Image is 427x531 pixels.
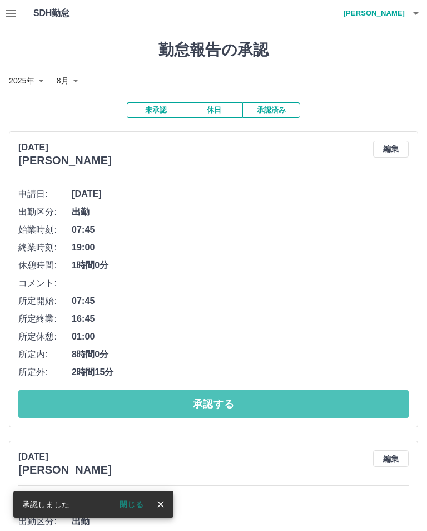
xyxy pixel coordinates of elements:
div: 8月 [57,73,82,89]
span: 所定終業: [18,312,72,326]
button: 編集 [373,141,409,158]
button: 閉じる [111,496,152,513]
span: 出勤区分: [18,515,72,528]
span: 01:00 [72,330,409,343]
button: 承認する [18,390,409,418]
div: 承認しました [22,494,69,514]
button: close [152,496,169,513]
span: 出勤 [72,205,409,219]
span: 出勤 [72,515,409,528]
span: 申請日: [18,188,72,201]
span: [DATE] [72,188,409,201]
button: 未承認 [127,102,185,118]
p: [DATE] [18,141,112,154]
span: 所定内: [18,348,72,361]
span: 19:00 [72,241,409,254]
button: 承認済み [242,102,300,118]
h3: [PERSON_NAME] [18,154,112,167]
button: 編集 [373,450,409,467]
span: 16:45 [72,312,409,326]
span: 2時間15分 [72,366,409,379]
span: 所定休憩: [18,330,72,343]
div: 2025年 [9,73,48,89]
button: 休日 [185,102,242,118]
span: 休憩時間: [18,259,72,272]
span: 07:45 [72,294,409,308]
span: 出勤区分: [18,205,72,219]
span: 始業時刻: [18,223,72,237]
span: 1時間0分 [72,259,409,272]
span: [DATE] [72,497,409,510]
span: 07:45 [72,223,409,237]
span: コメント: [18,277,72,290]
p: [DATE] [18,450,112,464]
span: 終業時刻: [18,241,72,254]
h3: [PERSON_NAME] [18,464,112,476]
span: 所定外: [18,366,72,379]
span: 8時間0分 [72,348,409,361]
span: 所定開始: [18,294,72,308]
h1: 勤怠報告の承認 [9,41,418,60]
